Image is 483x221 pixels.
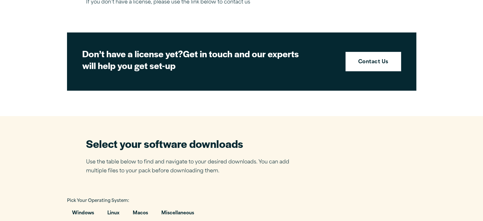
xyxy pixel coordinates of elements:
[67,199,129,203] span: Pick Your Operating System:
[82,48,305,72] h2: Get in touch and our experts will help you get set-up
[358,58,388,66] strong: Contact Us
[86,136,299,151] h2: Select your software downloads
[82,47,183,60] strong: Don’t have a license yet?
[345,52,401,72] a: Contact Us
[86,158,299,176] p: Use the table below to find and navigate to your desired downloads. You can add multiple files to...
